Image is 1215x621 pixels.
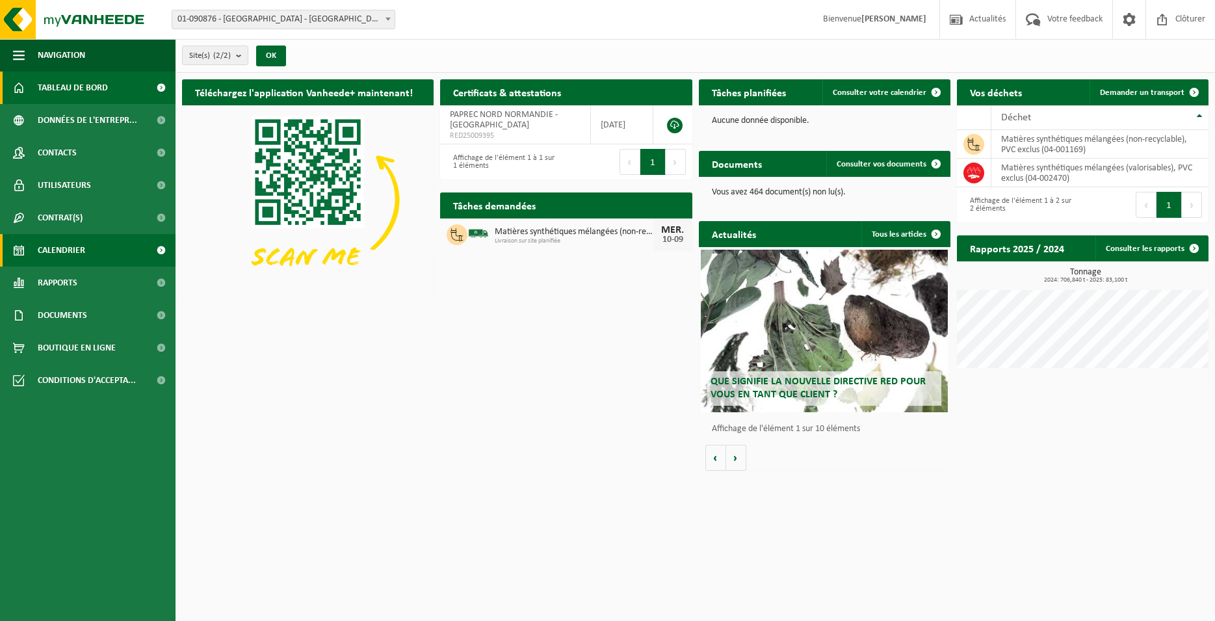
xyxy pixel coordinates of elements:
h2: Tâches planifiées [699,79,799,105]
strong: [PERSON_NAME] [861,14,926,24]
a: Consulter vos documents [826,151,949,177]
p: Vous avez 464 document(s) non lu(s). [712,188,937,197]
p: Affichage de l'élément 1 sur 10 éléments [712,425,944,434]
button: 1 [640,149,666,175]
h2: Tâches demandées [440,192,549,218]
button: Site(s)(2/2) [182,46,248,65]
button: OK [256,46,286,66]
span: Utilisateurs [38,169,91,202]
span: RED25009395 [450,131,581,141]
h2: Vos déchets [957,79,1035,105]
span: Contacts [38,137,77,169]
td: matières synthétiques mélangées (non-recyclable), PVC exclus (04-001169) [991,130,1208,159]
span: Boutique en ligne [38,332,116,364]
button: 1 [1156,192,1182,218]
img: Download de VHEPlus App [182,105,434,294]
span: Déchet [1001,112,1031,123]
div: 10-09 [660,235,686,244]
button: Volgende [726,445,746,471]
button: Next [666,149,686,175]
span: Livraison sur site planifiée [495,237,653,245]
span: Consulter votre calendrier [833,88,926,97]
div: Affichage de l'élément 1 à 2 sur 2 éléments [963,191,1077,219]
span: Données de l'entrepr... [38,104,137,137]
a: Tous les articles [861,221,949,247]
span: Contrat(s) [38,202,83,234]
h2: Certificats & attestations [440,79,574,105]
h2: Actualités [699,221,769,246]
span: Navigation [38,39,85,72]
span: Rapports [38,267,77,299]
count: (2/2) [213,51,231,60]
h2: Documents [699,151,775,176]
span: Demander un transport [1100,88,1184,97]
img: BL-SO-LV [467,222,490,244]
button: Next [1182,192,1202,218]
span: Documents [38,299,87,332]
span: PAPREC NORD NORMANDIE - [GEOGRAPHIC_DATA] [450,110,558,130]
a: Demander un transport [1090,79,1207,105]
p: Aucune donnée disponible. [712,116,937,126]
span: 2024: 706,840 t - 2025: 83,100 t [963,277,1208,284]
span: Tableau de bord [38,72,108,104]
span: Site(s) [189,46,231,66]
button: Vorige [705,445,726,471]
span: Calendrier [38,234,85,267]
td: [DATE] [591,105,653,144]
a: Consulter les rapports [1095,235,1207,261]
span: 01-090876 - PAPREC NORD NORMANDIE - LA COURNEUVE [172,10,395,29]
a: Que signifie la nouvelle directive RED pour vous en tant que client ? [701,250,948,412]
a: Consulter votre calendrier [822,79,949,105]
button: Previous [620,149,640,175]
span: Matières synthétiques mélangées (non-recyclable), pvc exclus [495,227,653,237]
h2: Téléchargez l'application Vanheede+ maintenant! [182,79,426,105]
div: Affichage de l'élément 1 à 1 sur 1 éléments [447,148,560,176]
span: Que signifie la nouvelle directive RED pour vous en tant que client ? [711,377,926,399]
span: Consulter vos documents [837,160,926,168]
h2: Rapports 2025 / 2024 [957,235,1077,261]
td: matières synthétiques mélangées (valorisables), PVC exclus (04-002470) [991,159,1208,187]
h3: Tonnage [963,268,1208,284]
button: Previous [1136,192,1156,218]
div: MER. [660,225,686,235]
span: Conditions d'accepta... [38,364,136,397]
